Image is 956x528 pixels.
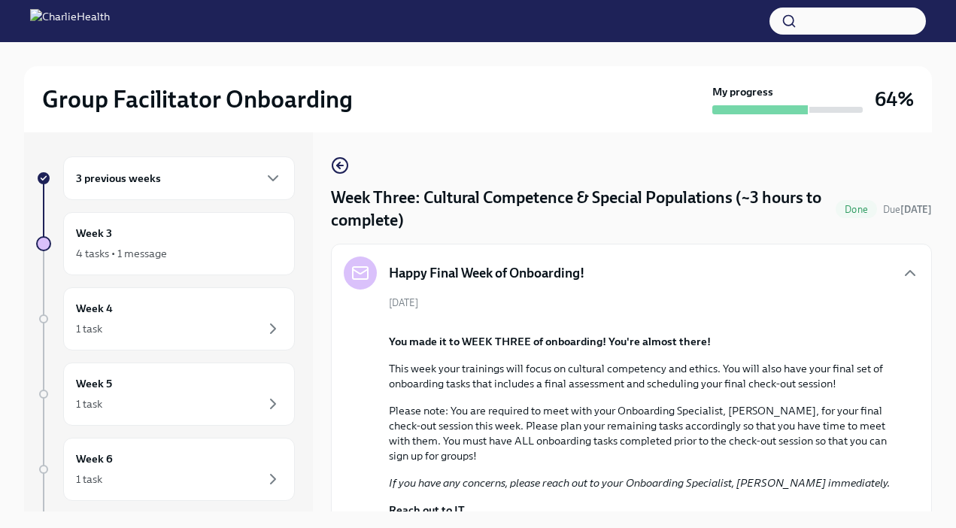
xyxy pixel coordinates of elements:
h6: Week 4 [76,300,113,317]
h6: Week 5 [76,375,112,392]
strong: My progress [712,84,773,99]
a: Week 51 task [36,363,295,426]
a: Week 34 tasks • 1 message [36,212,295,275]
div: 1 task [76,472,102,487]
a: Week 41 task [36,287,295,350]
p: Please note: You are required to meet with your Onboarding Specialist, [PERSON_NAME], for your fi... [389,403,895,463]
h3: 64% [875,86,914,113]
span: Due [883,204,932,215]
h5: Happy Final Week of Onboarding! [389,264,584,282]
h2: Group Facilitator Onboarding [42,84,353,114]
div: 1 task [76,396,102,411]
strong: [DATE] [900,204,932,215]
strong: You made it to WEEK THREE of onboarding! You're almost there! [389,335,711,348]
span: Done [836,204,877,215]
h4: Week Three: Cultural Competence & Special Populations (~3 hours to complete) [331,187,830,232]
div: 1 task [76,321,102,336]
span: September 23rd, 2025 09:00 [883,202,932,217]
a: Week 61 task [36,438,295,501]
div: 3 previous weeks [63,156,295,200]
img: CharlieHealth [30,9,110,33]
div: 4 tasks • 1 message [76,246,167,261]
strong: Reach out to IT [389,503,465,517]
h6: 3 previous weeks [76,170,161,187]
em: If you have any concerns, please reach out to your Onboarding Specialist, [PERSON_NAME] immediately. [389,476,890,490]
p: This week your trainings will focus on cultural competency and ethics. You will also have your fi... [389,361,895,391]
span: [DATE] [389,296,418,310]
h6: Week 6 [76,451,113,467]
h6: Week 3 [76,225,112,241]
